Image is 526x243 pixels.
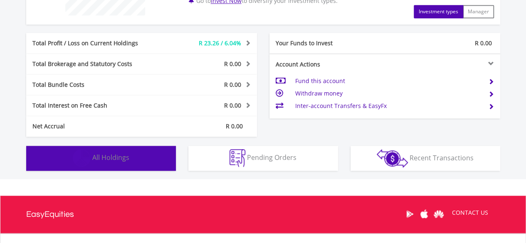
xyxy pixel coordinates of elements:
[26,122,161,130] div: Net Accrual
[351,146,500,171] button: Recent Transactions
[188,146,338,171] button: Pending Orders
[199,39,241,47] span: R 23.26 / 6.04%
[247,153,296,162] span: Pending Orders
[26,39,161,47] div: Total Profit / Loss on Current Holdings
[269,60,385,69] div: Account Actions
[26,81,161,89] div: Total Bundle Costs
[463,5,494,18] button: Manager
[269,39,385,47] div: Your Funds to Invest
[410,153,474,162] span: Recent Transactions
[92,153,129,162] span: All Holdings
[475,39,492,47] span: R 0.00
[414,5,463,18] button: Investment types
[377,149,408,167] img: transactions-zar-wht.png
[295,75,482,87] td: Fund this account
[432,201,446,227] a: Huawei
[403,201,417,227] a: Google Play
[295,100,482,112] td: Inter-account Transfers & EasyFx
[26,101,161,110] div: Total Interest on Free Cash
[224,81,241,88] span: R 0.00
[26,146,176,171] button: All Holdings
[224,60,241,68] span: R 0.00
[73,149,91,167] img: holdings-wht.png
[224,101,241,109] span: R 0.00
[446,201,494,224] a: CONTACT US
[26,196,74,233] a: EasyEquities
[295,87,482,100] td: Withdraw money
[26,60,161,68] div: Total Brokerage and Statutory Costs
[226,122,243,130] span: R 0.00
[230,149,245,167] img: pending_instructions-wht.png
[417,201,432,227] a: Apple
